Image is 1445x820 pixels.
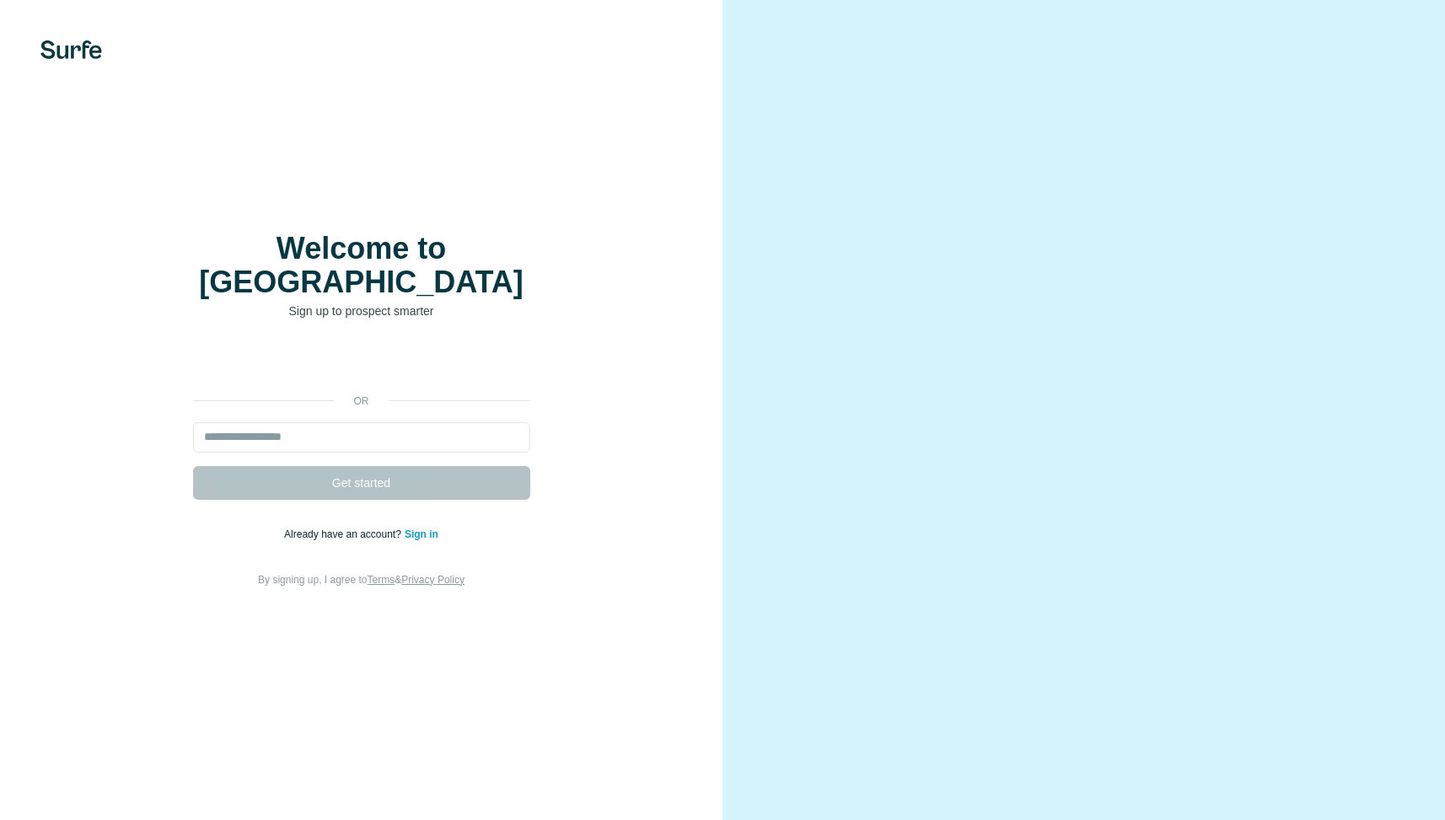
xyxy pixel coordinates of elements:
[185,345,539,382] iframe: Sign in with Google Button
[368,574,395,586] a: Terms
[401,574,465,586] a: Privacy Policy
[40,40,102,59] img: Surfe's logo
[258,574,465,586] span: By signing up, I agree to &
[193,303,530,319] p: Sign up to prospect smarter
[193,232,530,299] h1: Welcome to [GEOGRAPHIC_DATA]
[405,528,438,540] a: Sign in
[335,394,389,409] p: or
[284,528,405,540] span: Already have an account?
